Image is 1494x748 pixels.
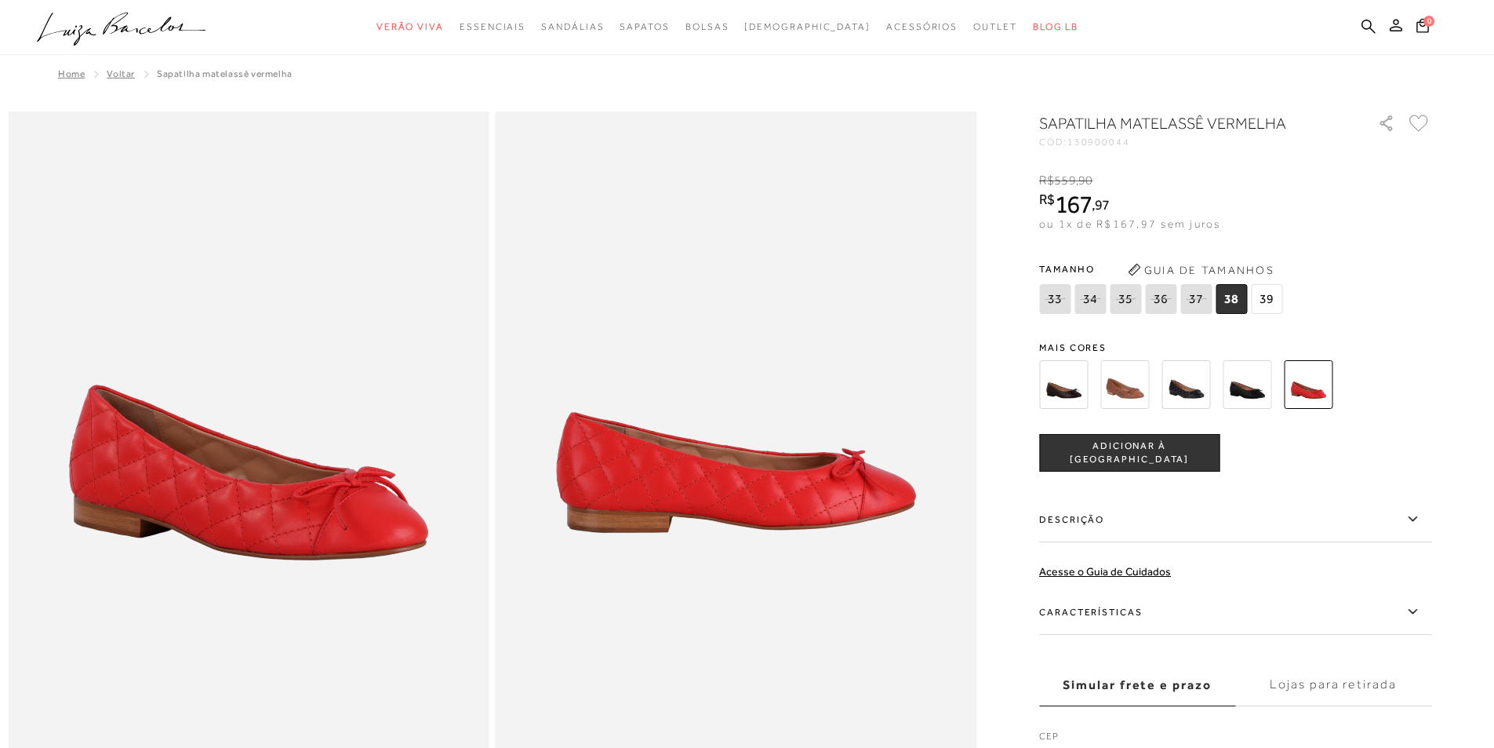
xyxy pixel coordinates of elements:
[973,21,1017,32] span: Outlet
[1054,173,1075,188] span: 559
[1161,360,1210,409] img: sapatilha matelassê pesponto preta
[685,13,729,42] a: noSubCategoriesText
[1216,284,1247,314] span: 38
[1092,198,1110,212] i: ,
[1039,192,1055,206] i: R$
[1039,343,1431,352] span: Mais cores
[1412,17,1434,38] button: 0
[1100,360,1149,409] img: sapatilha matelassê pesponto castanho
[541,13,604,42] a: noSubCategoriesText
[1039,589,1431,635] label: Características
[1033,21,1078,32] span: BLOG LB
[744,21,871,32] span: [DEMOGRAPHIC_DATA]
[1122,257,1279,283] button: Guia de Tamanhos
[620,13,669,42] a: noSubCategoriesText
[1033,13,1078,42] a: BLOG LB
[58,68,85,79] a: Home
[973,13,1017,42] a: noSubCategoriesText
[1039,257,1286,281] span: Tamanho
[1039,434,1220,472] button: ADICIONAR À [GEOGRAPHIC_DATA]
[1078,173,1092,188] span: 90
[1039,360,1088,409] img: sapatilha matelassê café
[1110,284,1141,314] span: 35
[1145,284,1176,314] span: 36
[1284,360,1332,409] img: sapatilha matelassê vermelha
[1095,196,1110,213] span: 97
[1039,497,1431,542] label: Descrição
[541,21,604,32] span: Sandálias
[1235,664,1431,706] label: Lojas para retirada
[744,13,871,42] a: noSubCategoriesText
[685,21,729,32] span: Bolsas
[1055,190,1092,218] span: 167
[1076,173,1093,188] i: ,
[1039,137,1353,147] div: CÓD:
[107,68,135,79] a: Voltar
[157,68,293,79] span: sapatilha matelassê vermelha
[886,13,958,42] a: noSubCategoriesText
[1223,360,1271,409] img: sapatilha matelassê preta
[460,21,525,32] span: Essenciais
[1040,440,1219,467] span: ADICIONAR À [GEOGRAPHIC_DATA]
[376,13,444,42] a: noSubCategoriesText
[620,21,669,32] span: Sapatos
[1251,284,1282,314] span: 39
[1074,284,1106,314] span: 34
[1039,112,1333,134] h1: sapatilha matelassê vermelha
[376,21,444,32] span: Verão Viva
[1039,565,1171,578] a: Acesse o Guia de Cuidados
[1423,16,1434,27] span: 0
[1180,284,1212,314] span: 37
[1039,173,1054,188] i: R$
[1039,217,1220,230] span: ou 1x de R$167,97 sem juros
[1039,664,1235,706] label: Simular frete e prazo
[1039,284,1071,314] span: 33
[886,21,958,32] span: Acessórios
[460,13,525,42] a: noSubCategoriesText
[1067,137,1130,148] span: 130900044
